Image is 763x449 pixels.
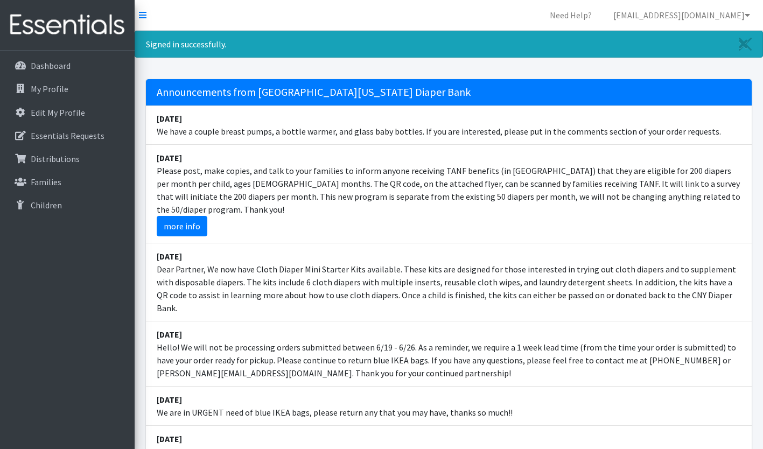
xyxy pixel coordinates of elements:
[4,102,130,123] a: Edit My Profile
[4,7,130,43] img: HumanEssentials
[157,216,207,236] a: more info
[4,125,130,146] a: Essentials Requests
[31,153,80,164] p: Distributions
[146,243,752,321] li: Dear Partner, We now have Cloth Diaper Mini Starter Kits available. These kits are designed for t...
[146,321,752,387] li: Hello! We will not be processing orders submitted between 6/19 - 6/26. As a reminder, we require ...
[728,31,762,57] a: Close
[541,4,600,26] a: Need Help?
[31,130,104,141] p: Essentials Requests
[4,78,130,100] a: My Profile
[605,4,759,26] a: [EMAIL_ADDRESS][DOMAIN_NAME]
[157,433,182,444] strong: [DATE]
[146,106,752,145] li: We have a couple breast pumps, a bottle warmer, and glass baby bottles. If you are interested, pl...
[135,31,763,58] div: Signed in successfully.
[4,148,130,170] a: Distributions
[146,79,752,106] h5: Announcements from [GEOGRAPHIC_DATA][US_STATE] Diaper Bank
[4,194,130,216] a: Children
[31,107,85,118] p: Edit My Profile
[31,200,62,211] p: Children
[31,177,61,187] p: Families
[157,394,182,405] strong: [DATE]
[31,83,68,94] p: My Profile
[157,152,182,163] strong: [DATE]
[157,329,182,340] strong: [DATE]
[146,387,752,426] li: We are in URGENT need of blue IKEA bags, please return any that you may have, thanks so much!!
[4,171,130,193] a: Families
[146,145,752,243] li: Please post, make copies, and talk to your families to inform anyone receiving TANF benefits (in ...
[157,251,182,262] strong: [DATE]
[4,55,130,76] a: Dashboard
[31,60,71,71] p: Dashboard
[157,113,182,124] strong: [DATE]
